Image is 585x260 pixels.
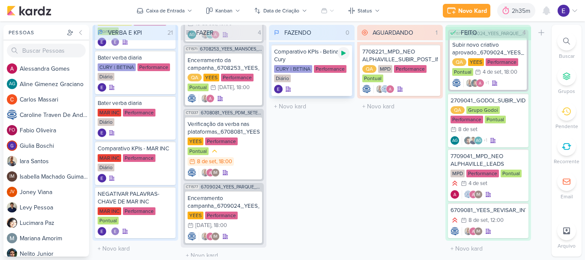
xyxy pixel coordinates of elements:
[164,28,176,37] div: 21
[111,227,119,236] img: Eduardo Quaresma
[188,168,196,177] div: Criador(a): Caroline Traven De Andrade
[111,38,119,46] img: Eduardo Quaresma
[98,83,106,92] div: Criador(a): Eduardo Quaresma
[20,157,89,166] div: I a r a S a n t o s
[20,249,89,258] div: N e l i t o J u n i o r
[519,28,529,37] div: 4
[7,140,17,151] img: Giulia Boschi
[501,170,522,177] div: Pontual
[98,38,106,46] div: Criador(a): Eduardo Quaresma
[137,63,170,71] div: Performance
[552,32,582,60] li: Ctrl + F
[201,185,262,189] span: 6709024_YEES_PARQUE_BUENA_VISTA_NOVA_CAMPANHA_TEASER_META
[20,234,89,243] div: M a r i a n a A m o r i m
[484,80,489,87] span: +1
[20,64,89,73] div: A l e s s a n d r a G o m e s
[483,137,487,144] span: +1
[471,79,479,87] img: Nelito Junior
[378,65,392,73] div: MPD
[188,94,196,103] div: Criador(a): Caroline Traven De Andrade
[394,65,427,73] div: Performance
[98,83,106,92] img: Eduardo Quaresma
[9,190,15,194] p: JV
[20,218,89,227] div: L u c i m a r a P a z
[474,136,483,145] div: Aline Gimenez Graciano
[469,227,478,236] img: Alessandra Gomes
[463,79,489,87] div: Colaboradores: Iara Santos, Nelito Junior, Alessandra Gomes, Isabella Machado Guimarães
[451,136,459,145] div: Criador(a): Aline Gimenez Graciano
[452,79,461,87] div: Criador(a): Caroline Traven De Andrade
[254,28,265,37] div: 4
[7,218,17,228] img: Lucimara Paz
[466,170,499,177] div: Performance
[274,85,283,93] div: Criador(a): Eduardo Quaresma
[451,216,459,224] div: Prioridade Alta
[451,170,465,177] div: MPD
[469,218,488,223] div: 8 de set
[94,242,176,255] input: + Novo kard
[200,47,262,51] span: 6708253_YEES_MANSÕES_SUBIR_PEÇAS_CAMPANHA
[98,174,106,182] img: Eduardo Quaresma
[458,6,487,15] div: Novo Kard
[188,168,196,177] img: Caroline Traven De Andrade
[201,111,262,115] span: 6708081_YEES_PDM_SETEMBRO
[205,137,238,145] div: Performance
[185,111,199,115] span: CT1337
[210,147,219,155] div: Prioridade Média
[451,136,459,145] div: Aline Gimenez Graciano
[485,116,506,123] div: Pontual
[464,136,472,145] img: Nelito Junior
[211,223,227,228] div: , 18:00
[452,139,458,143] p: AG
[98,217,119,224] div: Pontual
[7,44,86,57] input: Buscar Pessoas
[559,52,575,60] p: Buscar
[199,94,215,103] div: Colaboradores: Iara Santos, Alessandra Gomes
[337,47,349,59] div: Ligar relógio
[432,28,441,37] div: 1
[488,218,504,223] div: , 12:00
[451,116,483,123] div: Performance
[359,100,441,113] input: + Novo kard
[469,181,487,186] div: 4 de set
[451,227,459,236] div: Criador(a): Caroline Traven De Andrade
[98,174,106,182] div: Criador(a): Eduardo Quaresma
[211,168,220,177] div: Isabella Machado Guimarães
[216,159,232,164] div: , 18:00
[7,187,17,197] div: Joney Viana
[213,235,218,239] p: IM
[123,207,155,215] div: Performance
[98,118,114,126] div: Diário
[201,232,209,241] img: Iara Santos
[468,58,484,66] div: YEES
[206,232,215,241] img: Alessandra Gomes
[205,212,238,219] div: Performance
[7,6,51,16] img: kardz.app
[98,227,106,236] img: Eduardo Quaresma
[20,95,89,104] div: C a r l o s M a s s a r i
[203,74,219,81] div: YEES
[512,6,533,15] div: 2h35m
[98,54,173,62] div: Bater verba diaria
[362,85,371,93] div: Criador(a): Caroline Traven De Andrade
[7,79,17,89] div: Aline Gimenez Graciano
[221,74,254,81] div: Performance
[452,68,473,76] div: Pontual
[452,41,524,57] div: Subir novo criativo aprovado_6709024_YEES_PARQUE_BUENA_VISTA_NOVA_CAMPANHA_TEASER_META
[188,232,196,241] div: Criador(a): Caroline Traven De Andrade
[469,190,478,199] img: Alessandra Gomes
[185,185,199,189] span: CT1577
[376,85,384,93] img: Iara Santos
[555,123,578,130] p: Pendente
[476,193,481,197] p: IM
[98,145,173,152] div: Comparativo KPIs - MAR INC
[386,85,394,93] img: Alessandra Gomes
[123,109,155,117] div: Performance
[469,136,478,145] img: Levy Pessoa
[98,207,121,215] div: MAR INC
[342,28,353,37] div: 0
[466,106,500,114] div: Grupo Godoi
[474,227,483,236] div: Isabella Machado Guimarães
[188,212,203,219] div: YEES
[188,94,196,103] img: Caroline Traven De Andrade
